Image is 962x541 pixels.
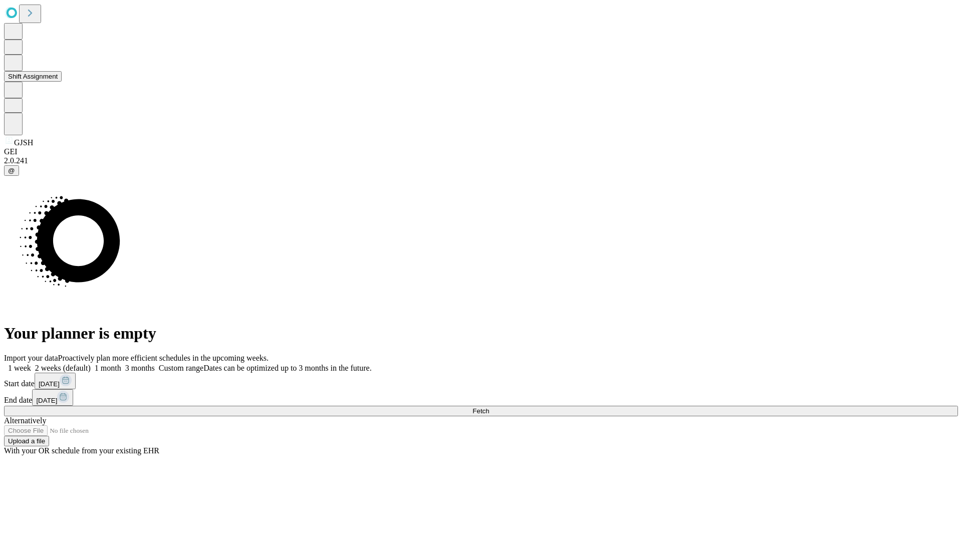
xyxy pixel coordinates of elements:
[32,389,73,406] button: [DATE]
[35,364,91,372] span: 2 weeks (default)
[125,364,155,372] span: 3 months
[203,364,371,372] span: Dates can be optimized up to 3 months in the future.
[159,364,203,372] span: Custom range
[4,373,958,389] div: Start date
[95,364,121,372] span: 1 month
[58,354,269,362] span: Proactively plan more efficient schedules in the upcoming weeks.
[4,389,958,406] div: End date
[8,364,31,372] span: 1 week
[14,138,33,147] span: GJSH
[4,324,958,343] h1: Your planner is empty
[4,416,46,425] span: Alternatively
[4,354,58,362] span: Import your data
[4,436,49,446] button: Upload a file
[8,167,15,174] span: @
[36,397,57,404] span: [DATE]
[4,446,159,455] span: With your OR schedule from your existing EHR
[4,156,958,165] div: 2.0.241
[4,165,19,176] button: @
[35,373,76,389] button: [DATE]
[4,147,958,156] div: GEI
[4,406,958,416] button: Fetch
[472,407,489,415] span: Fetch
[4,71,62,82] button: Shift Assignment
[39,380,60,388] span: [DATE]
